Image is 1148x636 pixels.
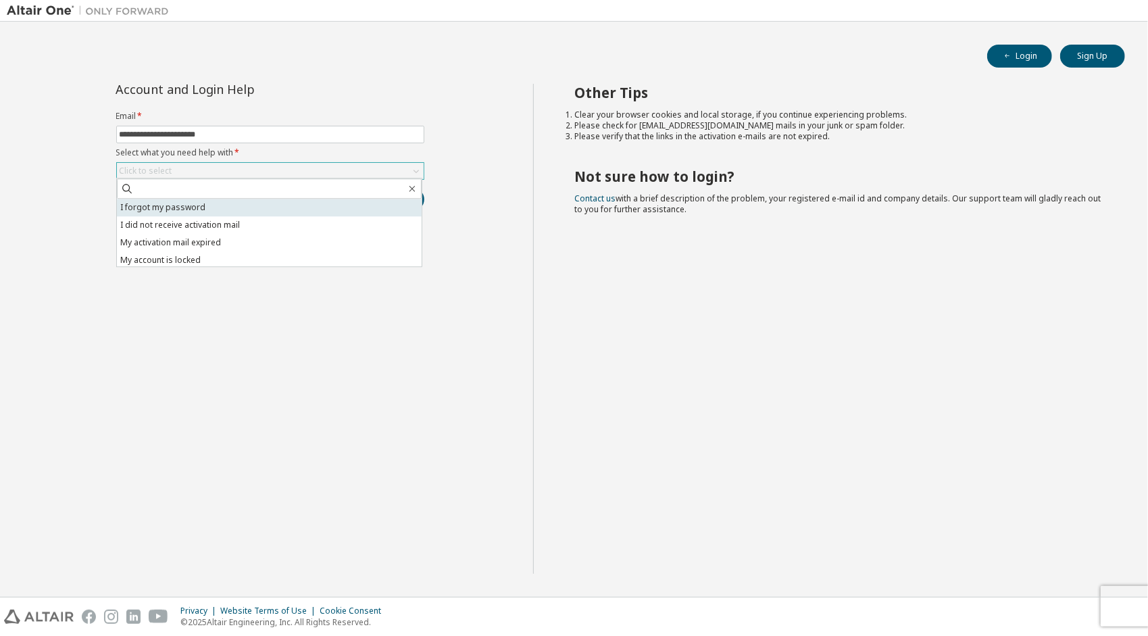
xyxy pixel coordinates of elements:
label: Email [116,111,424,122]
li: Clear your browser cookies and local storage, if you continue experiencing problems. [574,109,1101,120]
li: Please verify that the links in the activation e-mails are not expired. [574,131,1101,142]
img: instagram.svg [104,610,118,624]
div: Privacy [180,606,220,616]
img: altair_logo.svg [4,610,74,624]
div: Cookie Consent [320,606,389,616]
li: I forgot my password [117,199,422,216]
li: Please check for [EMAIL_ADDRESS][DOMAIN_NAME] mails in your junk or spam folder. [574,120,1101,131]
img: youtube.svg [149,610,168,624]
label: Select what you need help with [116,147,424,158]
img: linkedin.svg [126,610,141,624]
p: © 2025 Altair Engineering, Inc. All Rights Reserved. [180,616,389,628]
div: Website Terms of Use [220,606,320,616]
button: Login [987,45,1052,68]
a: Contact us [574,193,616,204]
h2: Other Tips [574,84,1101,101]
img: Altair One [7,4,176,18]
img: facebook.svg [82,610,96,624]
h2: Not sure how to login? [574,168,1101,185]
button: Sign Up [1060,45,1125,68]
span: with a brief description of the problem, your registered e-mail id and company details. Our suppo... [574,193,1101,215]
div: Click to select [120,166,172,176]
div: Click to select [117,163,424,179]
div: Account and Login Help [116,84,363,95]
